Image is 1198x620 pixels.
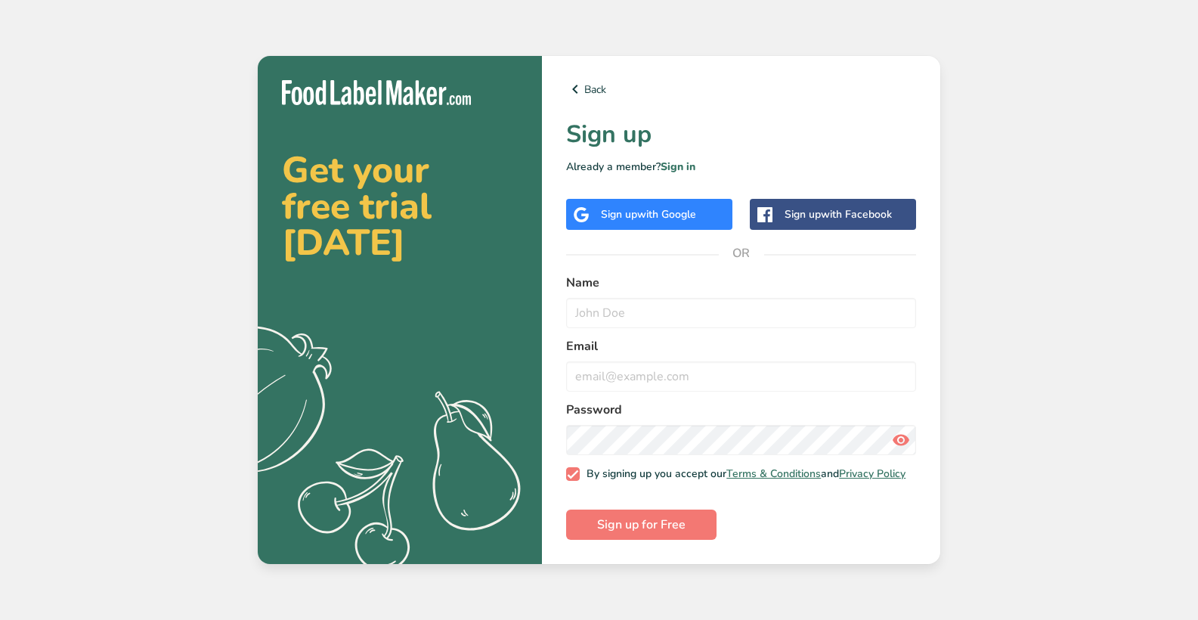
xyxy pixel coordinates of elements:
[839,467,905,481] a: Privacy Policy
[566,298,916,328] input: John Doe
[719,231,764,276] span: OR
[821,207,892,222] span: with Facebook
[597,516,686,534] span: Sign up for Free
[566,274,916,292] label: Name
[566,361,916,392] input: email@example.com
[726,467,821,481] a: Terms & Conditions
[785,206,892,222] div: Sign up
[601,206,696,222] div: Sign up
[566,337,916,355] label: Email
[661,160,695,174] a: Sign in
[282,80,471,105] img: Food Label Maker
[566,510,717,540] button: Sign up for Free
[566,159,916,175] p: Already a member?
[282,152,518,261] h2: Get your free trial [DATE]
[566,80,916,98] a: Back
[566,116,916,153] h1: Sign up
[566,401,916,419] label: Password
[580,467,906,481] span: By signing up you accept our and
[637,207,696,222] span: with Google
